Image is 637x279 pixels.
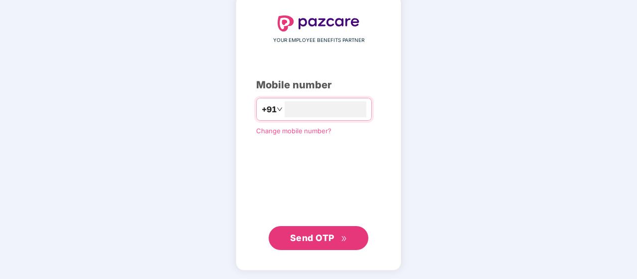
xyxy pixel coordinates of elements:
[269,226,368,250] button: Send OTPdouble-right
[256,127,331,135] a: Change mobile number?
[277,106,283,112] span: down
[256,77,381,93] div: Mobile number
[262,103,277,116] span: +91
[290,233,334,243] span: Send OTP
[273,36,364,44] span: YOUR EMPLOYEE BENEFITS PARTNER
[278,15,359,31] img: logo
[341,236,347,242] span: double-right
